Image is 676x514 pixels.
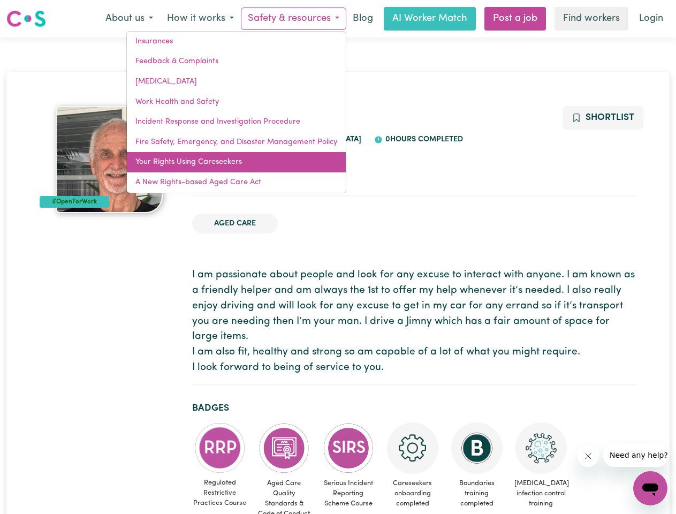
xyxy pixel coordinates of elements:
a: [MEDICAL_DATA] [127,72,346,92]
a: Post a job [484,7,546,31]
span: Boundaries training completed [449,474,505,513]
img: CS Academy: Serious Incident Reporting Scheme course completed [323,422,374,474]
img: CS Academy: Aged Care Quality Standards & Code of Conduct course completed [259,422,310,474]
span: Need any help? [6,7,65,16]
a: AI Worker Match [384,7,476,31]
p: I am passionate about people and look for any excuse to interact with anyone. I am known as a fri... [192,268,637,376]
iframe: Button to launch messaging window [633,471,667,505]
a: Login [633,7,670,31]
span: Careseekers onboarding completed [385,474,440,513]
a: Find workers [555,7,628,31]
span: Serious Incident Reporting Scheme Course [321,474,376,513]
span: [MEDICAL_DATA] infection control training [513,474,569,513]
iframe: Close message [578,445,599,467]
img: Careseekers logo [6,9,46,28]
span: Regulated Restrictive Practices Course [192,473,248,513]
h2: Badges [192,403,637,414]
img: CS Academy: Careseekers Onboarding course completed [387,422,438,474]
div: #OpenForWork [40,196,110,208]
img: CS Academy: Regulated Restrictive Practices course completed [194,422,246,473]
a: A New Rights-based Aged Care Act [127,172,346,193]
button: How it works [160,7,241,30]
a: Feedback & Complaints [127,51,346,72]
img: Kenneth [56,106,163,213]
li: Aged Care [192,214,278,234]
a: Kenneth's profile picture'#OpenForWork [40,106,179,213]
button: Add to shortlist [563,106,643,130]
img: CS Academy: COVID-19 Infection Control Training course completed [515,422,567,474]
a: Your Rights Using Careseekers [127,152,346,172]
img: CS Academy: Boundaries in care and support work course completed [451,422,503,474]
a: Work Health and Safety [127,92,346,112]
button: Safety & resources [241,7,346,30]
iframe: Message from company [603,443,667,467]
a: Insurances [127,32,346,52]
span: 0 hours completed [383,135,463,143]
div: Safety & resources [126,31,346,193]
a: Incident Response and Investigation Procedure [127,112,346,132]
button: About us [98,7,160,30]
a: Careseekers logo [6,6,46,31]
a: Fire Safety, Emergency, and Disaster Management Policy [127,132,346,153]
a: Blog [346,7,379,31]
span: Shortlist [586,113,634,122]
